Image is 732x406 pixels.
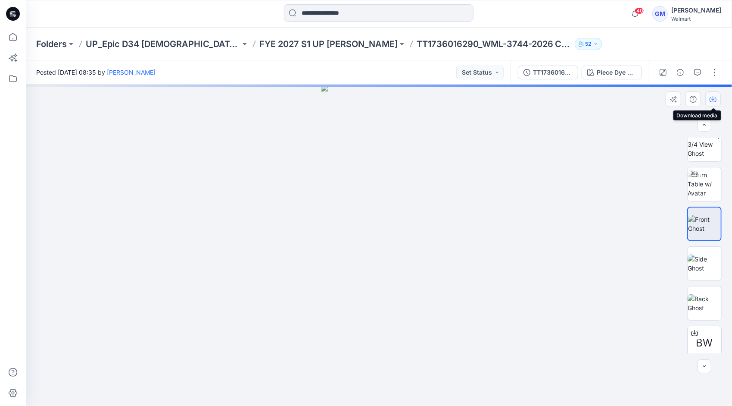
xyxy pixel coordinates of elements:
[586,39,592,49] p: 52
[696,335,713,351] span: BW
[652,6,668,22] div: GM
[582,66,642,79] button: Piece Dye Black Soot
[575,38,602,50] button: 52
[688,131,721,158] img: Colorway 3/4 View Ghost
[688,170,721,198] img: Turn Table w/ Avatar
[673,66,687,79] button: Details
[635,7,644,14] span: 40
[671,5,721,16] div: [PERSON_NAME]
[533,68,573,77] div: TT1736016290_WML-3744-2026-Core Woven Crop Straight Jegging_Size 6
[688,215,721,233] img: Front Ghost
[688,294,721,312] img: Back Ghost
[36,38,67,50] a: Folders
[688,255,721,273] img: Side Ghost
[321,85,437,406] img: eyJhbGciOiJIUzI1NiIsImtpZCI6IjAiLCJzbHQiOiJzZXMiLCJ0eXAiOiJKV1QifQ.eyJkYXRhIjp7InR5cGUiOiJzdG9yYW...
[597,68,636,77] div: Piece Dye Black Soot
[86,38,240,50] a: UP_Epic D34 [DEMOGRAPHIC_DATA] Bottoms
[671,16,721,22] div: Walmart
[107,69,156,76] a: [PERSON_NAME]
[36,68,156,77] span: Posted [DATE] 08:35 by
[259,38,398,50] a: FYE 2027 S1 UP [PERSON_NAME]
[518,66,578,79] button: TT1736016290_WML-3744-2026-Core Woven Crop Straight Jegging_Size 6
[417,38,571,50] p: TT1736016290_WML-3744-2026 Core Woven Crop Straight Jegging - Inseam 29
